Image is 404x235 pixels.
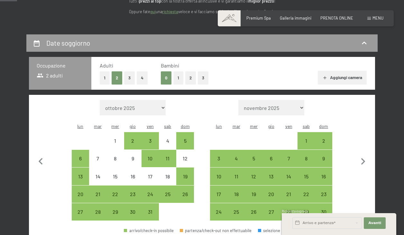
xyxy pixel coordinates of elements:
[107,156,123,172] div: 8
[246,209,262,225] div: 26
[124,203,142,221] div: Thu Oct 30 2025
[130,123,136,129] abbr: giovedì
[280,156,297,172] div: 7
[124,150,142,167] div: arrivo/check-in non effettuabile
[37,72,63,79] span: 2 adulti
[280,15,311,21] a: Galleria immagini
[245,185,262,203] div: Wed Nov 19 2025
[107,174,123,190] div: 15
[315,150,332,167] div: Sun Nov 09 2025
[159,150,176,167] div: arrivo/check-in possibile
[262,185,280,203] div: arrivo/check-in possibile
[250,123,258,129] abbr: mercoledì
[72,174,88,190] div: 13
[159,132,176,149] div: Sat Oct 04 2025
[198,71,208,85] button: 3
[246,174,262,190] div: 12
[228,167,245,185] div: arrivo/check-in possibile
[245,150,262,167] div: arrivo/check-in possibile
[246,192,262,208] div: 19
[258,229,280,233] div: selezione
[280,203,297,221] div: arrivo/check-in possibile
[210,203,227,221] div: arrivo/check-in possibile
[211,209,227,225] div: 24
[100,62,113,68] span: Adulti
[280,150,297,167] div: Fri Nov 07 2025
[164,123,171,129] abbr: sabato
[125,192,141,208] div: 23
[162,9,178,14] a: richiesta
[124,167,142,185] div: Thu Oct 16 2025
[160,156,176,172] div: 11
[280,174,297,190] div: 14
[315,132,332,149] div: arrivo/check-in possibile
[228,209,244,225] div: 25
[125,209,141,225] div: 30
[315,203,332,221] div: arrivo/check-in possibile
[181,123,190,129] abbr: domenica
[100,71,110,85] button: 1
[72,167,89,185] div: Mon Oct 13 2025
[180,229,252,233] div: partenza/check-out non effettuabile
[364,217,386,229] button: Avanti
[124,229,174,233] div: arrivo/check-in possibile
[263,156,279,172] div: 6
[176,167,194,185] div: Sun Oct 19 2025
[37,62,84,69] h3: Occupazione
[176,132,194,149] div: arrivo/check-in possibile
[159,150,176,167] div: Sat Oct 11 2025
[320,15,353,21] a: PRENOTA ONLINE
[150,9,156,14] a: quì
[107,209,123,225] div: 29
[228,192,244,208] div: 18
[107,138,123,154] div: 1
[72,192,88,208] div: 20
[72,150,89,167] div: Mon Oct 06 2025
[316,156,332,172] div: 9
[298,138,314,154] div: 1
[246,156,262,172] div: 5
[72,203,89,221] div: arrivo/check-in possibile
[280,203,297,221] div: Fri Nov 28 2025
[262,203,280,221] div: arrivo/check-in possibile
[159,132,176,149] div: arrivo/check-in non effettuabile
[142,209,158,225] div: 31
[245,203,262,221] div: Wed Nov 26 2025
[315,150,332,167] div: arrivo/check-in possibile
[159,167,176,185] div: Sat Oct 18 2025
[315,167,332,185] div: arrivo/check-in possibile
[228,156,244,172] div: 4
[142,150,159,167] div: arrivo/check-in possibile
[90,192,106,208] div: 21
[177,174,193,190] div: 19
[245,185,262,203] div: arrivo/check-in possibile
[142,185,159,203] div: arrivo/check-in possibile
[142,174,158,190] div: 17
[262,167,280,185] div: Thu Nov 13 2025
[106,203,124,221] div: arrivo/check-in possibile
[124,167,142,185] div: arrivo/check-in non effettuabile
[303,123,310,129] abbr: sabato
[106,167,124,185] div: Wed Oct 15 2025
[72,209,88,225] div: 27
[211,192,227,208] div: 17
[315,185,332,203] div: arrivo/check-in possibile
[316,192,332,208] div: 23
[124,203,142,221] div: arrivo/check-in possibile
[210,203,227,221] div: Mon Nov 24 2025
[89,185,106,203] div: arrivo/check-in possibile
[72,150,89,167] div: arrivo/check-in possibile
[177,156,193,172] div: 12
[142,167,159,185] div: Fri Oct 17 2025
[280,167,297,185] div: Fri Nov 14 2025
[106,150,124,167] div: arrivo/check-in non effettuabile
[246,15,271,21] a: Premium Spa
[106,132,124,149] div: arrivo/check-in non effettuabile
[72,185,89,203] div: arrivo/check-in possibile
[280,185,297,203] div: Fri Nov 21 2025
[315,203,332,221] div: Sun Nov 30 2025
[298,156,314,172] div: 8
[106,203,124,221] div: Wed Oct 29 2025
[210,167,227,185] div: arrivo/check-in possibile
[112,71,122,85] button: 2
